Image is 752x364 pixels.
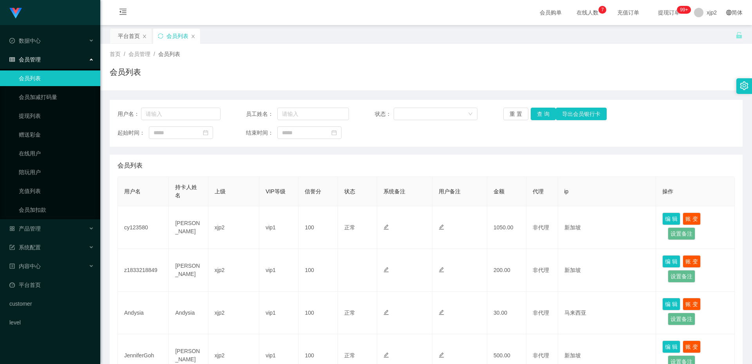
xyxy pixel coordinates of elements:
span: ip [564,188,569,195]
td: 200.00 [487,249,526,292]
a: 提现列表 [19,108,94,124]
td: vip1 [259,292,298,334]
td: [PERSON_NAME] [169,249,208,292]
td: cy123580 [118,206,169,249]
i: 图标: close [191,34,195,39]
span: 正常 [344,310,355,316]
td: [PERSON_NAME] [169,206,208,249]
span: 正常 [344,352,355,359]
span: 操作 [662,188,673,195]
i: 图标: edit [439,267,444,272]
button: 查 询 [531,108,556,120]
td: vip1 [259,206,298,249]
td: 新加坡 [558,249,656,292]
span: 会员列表 [158,51,180,57]
i: 图标: sync [158,33,163,39]
span: 首页 [110,51,121,57]
button: 账 变 [683,298,701,310]
input: 请输入 [277,108,349,120]
p: 7 [601,6,604,14]
td: xjp2 [208,206,259,249]
a: 赠送彩金 [19,127,94,142]
td: 1050.00 [487,206,526,249]
i: 图标: edit [383,267,389,272]
i: 图标: global [726,10,732,15]
a: customer [9,296,94,312]
a: 陪玩用户 [19,164,94,180]
h1: 会员列表 [110,66,141,78]
span: 上级 [215,188,226,195]
td: Andysia [118,292,169,334]
td: 新加坡 [558,206,656,249]
span: / [124,51,125,57]
span: 数据中心 [9,38,41,44]
button: 重 置 [503,108,528,120]
i: 图标: edit [383,352,389,358]
span: 员工姓名： [246,110,277,118]
input: 请输入 [141,108,221,120]
span: 用户名 [124,188,141,195]
td: 30.00 [487,292,526,334]
i: 图标: edit [439,224,444,230]
td: vip1 [259,249,298,292]
span: 提现订单 [654,10,684,15]
i: 图标: table [9,57,15,62]
i: 图标: check-circle-o [9,38,15,43]
a: 会员加减打码量 [19,89,94,105]
i: 图标: unlock [736,32,743,39]
span: 非代理 [533,352,549,359]
sup: 7 [598,6,606,14]
a: 会员列表 [19,70,94,86]
a: level [9,315,94,330]
i: 图标: close [142,34,147,39]
span: 内容中心 [9,263,41,269]
span: 非代理 [533,267,549,273]
sup: 200 [677,6,691,14]
i: 图标: edit [383,224,389,230]
span: VIP等级 [266,188,286,195]
span: 状态： [375,110,394,118]
i: 图标: setting [740,81,748,90]
span: 持卡人姓名 [175,184,197,198]
span: 会员管理 [9,56,41,63]
span: 会员列表 [117,161,143,170]
button: 设置备注 [668,227,695,240]
span: 金额 [493,188,504,195]
div: 平台首页 [118,29,140,43]
i: 图标: menu-fold [110,0,136,25]
span: 状态 [344,188,355,195]
button: 编 辑 [662,255,680,268]
span: 结束时间： [246,129,277,137]
td: xjp2 [208,249,259,292]
button: 导出会员银行卡 [556,108,607,120]
button: 编 辑 [662,298,680,310]
span: 在线人数 [573,10,602,15]
i: 图标: down [468,112,473,117]
td: Andysia [169,292,208,334]
td: 100 [298,249,338,292]
a: 充值列表 [19,183,94,199]
td: 马来西亚 [558,292,656,334]
span: / [154,51,155,57]
button: 账 变 [683,341,701,353]
i: 图标: edit [439,352,444,358]
button: 编 辑 [662,213,680,225]
span: 信誉分 [305,188,321,195]
span: 非代理 [533,310,549,316]
span: 正常 [344,224,355,231]
span: 非代理 [533,224,549,231]
i: 图标: form [9,245,15,250]
div: 会员列表 [166,29,188,43]
a: 在线用户 [19,146,94,161]
span: 产品管理 [9,225,41,232]
a: 会员加扣款 [19,202,94,218]
img: logo.9652507e.png [9,8,22,19]
i: 图标: edit [383,310,389,315]
i: 图标: calendar [203,130,208,135]
i: 图标: profile [9,263,15,269]
button: 账 变 [683,255,701,268]
i: 图标: calendar [331,130,337,135]
td: 100 [298,206,338,249]
td: 100 [298,292,338,334]
td: xjp2 [208,292,259,334]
